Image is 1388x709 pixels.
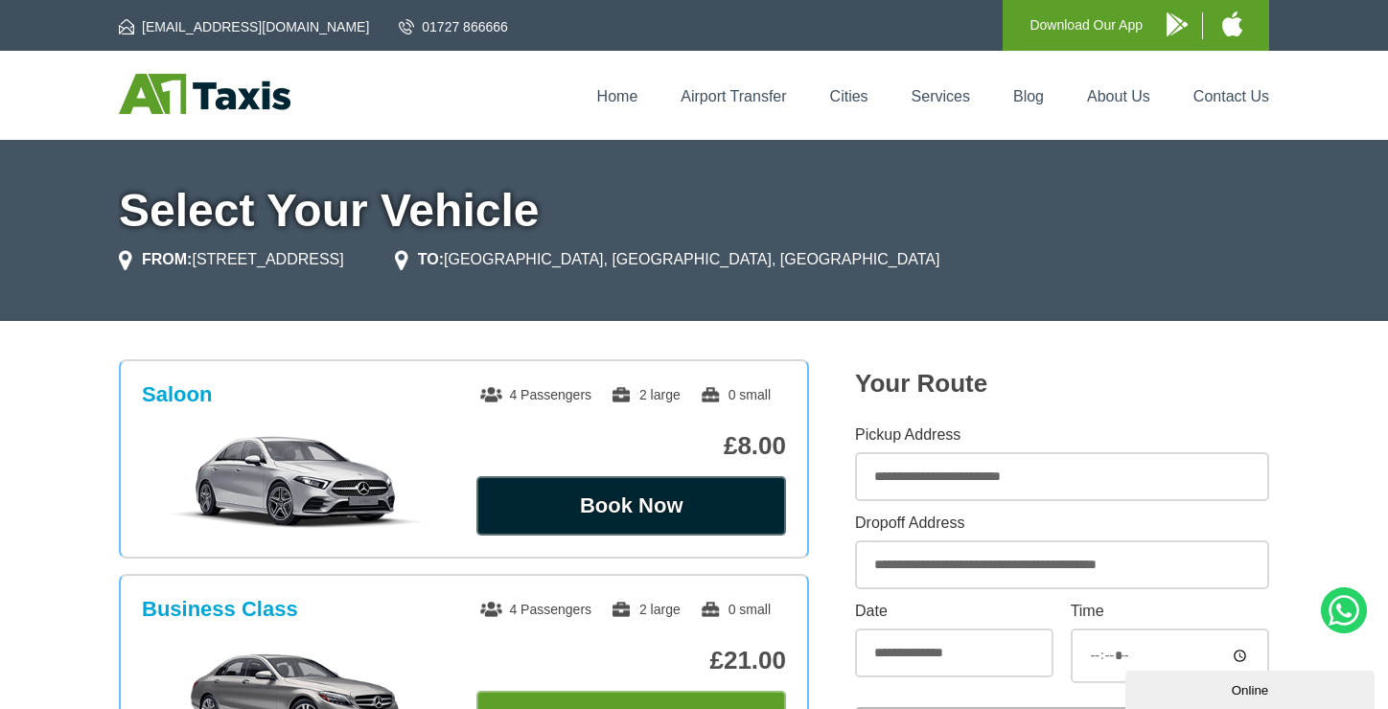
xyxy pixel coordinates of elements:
[855,604,1053,619] label: Date
[681,88,786,104] a: Airport Transfer
[611,602,681,617] span: 2 large
[142,382,212,407] h3: Saloon
[476,476,786,536] button: Book Now
[119,248,344,271] li: [STREET_ADDRESS]
[855,369,1269,399] h2: Your Route
[119,188,1269,234] h1: Select Your Vehicle
[480,387,591,402] span: 4 Passengers
[1071,604,1269,619] label: Time
[119,74,290,114] img: A1 Taxis St Albans LTD
[597,88,638,104] a: Home
[700,387,771,402] span: 0 small
[700,602,771,617] span: 0 small
[1087,88,1150,104] a: About Us
[476,646,786,675] p: £21.00
[1013,88,1044,104] a: Blog
[418,251,444,267] strong: TO:
[855,427,1269,443] label: Pickup Address
[152,434,441,530] img: Saloon
[855,515,1269,531] label: Dropoff Address
[1029,13,1143,37] p: Download Our App
[480,602,591,617] span: 4 Passengers
[1125,667,1378,709] iframe: chat widget
[1167,12,1188,36] img: A1 Taxis Android App
[119,17,369,36] a: [EMAIL_ADDRESS][DOMAIN_NAME]
[142,251,192,267] strong: FROM:
[395,248,940,271] li: [GEOGRAPHIC_DATA], [GEOGRAPHIC_DATA], [GEOGRAPHIC_DATA]
[912,88,970,104] a: Services
[1193,88,1269,104] a: Contact Us
[476,431,786,461] p: £8.00
[1222,11,1242,36] img: A1 Taxis iPhone App
[399,17,508,36] a: 01727 866666
[142,597,298,622] h3: Business Class
[830,88,868,104] a: Cities
[611,387,681,402] span: 2 large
